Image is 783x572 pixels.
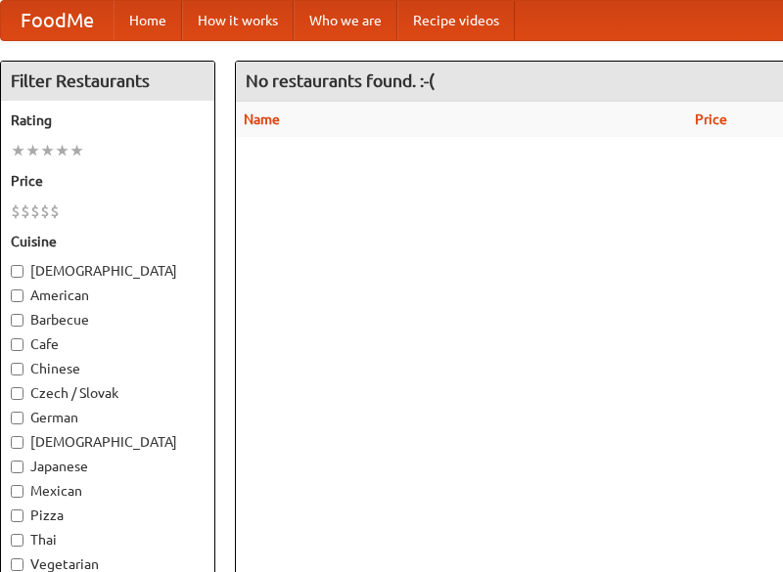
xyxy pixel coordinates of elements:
input: Czech / Slovak [11,387,23,400]
input: Thai [11,534,23,547]
li: $ [50,200,60,222]
input: German [11,412,23,424]
input: Japanese [11,461,23,473]
label: Thai [11,530,205,550]
label: [DEMOGRAPHIC_DATA] [11,261,205,281]
a: FoodMe [1,1,114,40]
h5: Cuisine [11,232,205,251]
a: Price [695,111,727,127]
li: ★ [69,140,84,161]
input: Cafe [11,338,23,351]
li: $ [21,200,30,222]
a: Who we are [294,1,397,40]
label: Cafe [11,334,205,354]
li: ★ [55,140,69,161]
label: Chinese [11,359,205,378]
label: Mexican [11,481,205,501]
label: [DEMOGRAPHIC_DATA] [11,432,205,452]
li: ★ [25,140,40,161]
label: German [11,408,205,427]
a: Home [114,1,182,40]
h5: Rating [11,110,205,130]
a: How it works [182,1,294,40]
label: Pizza [11,506,205,525]
a: Recipe videos [397,1,515,40]
input: [DEMOGRAPHIC_DATA] [11,265,23,278]
li: $ [11,200,21,222]
label: Barbecue [11,310,205,330]
a: Name [244,111,280,127]
li: ★ [40,140,55,161]
label: American [11,286,205,305]
h5: Price [11,171,205,191]
input: Barbecue [11,314,23,327]
li: $ [40,200,50,222]
input: Vegetarian [11,558,23,571]
input: Mexican [11,485,23,498]
input: Pizza [11,509,23,522]
input: American [11,289,23,302]
h4: Filter Restaurants [1,62,214,101]
li: ★ [11,140,25,161]
label: Czech / Slovak [11,383,205,403]
input: [DEMOGRAPHIC_DATA] [11,436,23,449]
label: Japanese [11,457,205,476]
input: Chinese [11,363,23,375]
ng-pluralize: No restaurants found. :-( [246,71,435,90]
li: $ [30,200,40,222]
